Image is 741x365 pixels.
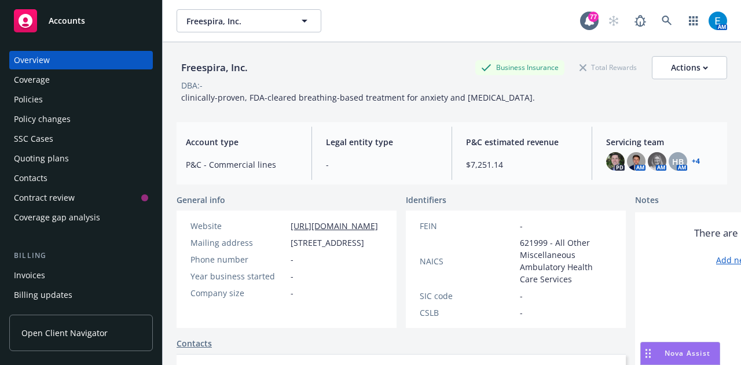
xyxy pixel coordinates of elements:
span: Freespira, Inc. [186,15,287,27]
div: Quoting plans [14,149,69,168]
button: Actions [652,56,727,79]
img: photo [627,152,645,171]
div: Billing [9,250,153,261]
span: - [520,307,523,319]
a: +4 [692,158,700,165]
span: - [520,290,523,302]
span: - [291,253,294,266]
a: Policies [9,90,153,109]
a: Overview [9,51,153,69]
div: Total Rewards [574,60,643,75]
a: SSC Cases [9,130,153,148]
div: Freespira, Inc. [177,60,252,75]
a: Accounts [9,5,153,37]
div: NAICS [420,255,515,267]
span: - [520,220,523,232]
span: clinically-proven, FDA-cleared breathing-based treatment for anxiety and [MEDICAL_DATA]. [181,92,535,103]
a: Coverage [9,71,153,89]
a: Contacts [9,169,153,187]
span: Identifiers [406,194,446,206]
div: Drag to move [641,342,655,364]
div: Actions [671,57,708,79]
a: [URL][DOMAIN_NAME] [291,220,378,231]
div: SSC Cases [14,130,53,148]
div: Policies [14,90,43,109]
div: Contacts [14,169,47,187]
a: Billing updates [9,286,153,304]
div: DBA: - [181,79,203,91]
span: P&C - Commercial lines [186,158,298,171]
span: Accounts [49,16,85,25]
span: - [291,287,294,299]
div: Business Insurance [475,60,564,75]
span: - [326,158,438,171]
a: Report a Bug [629,9,652,32]
span: Nova Assist [665,348,710,358]
div: Mailing address [190,237,286,249]
img: photo [648,152,666,171]
a: Switch app [682,9,705,32]
span: $7,251.14 [466,158,578,171]
a: Contacts [177,337,212,349]
div: CSLB [420,307,515,319]
span: HB [672,156,684,168]
span: - [291,270,294,282]
img: photo [606,152,625,171]
div: Coverage [14,71,50,89]
a: Start snowing [602,9,625,32]
a: Invoices [9,266,153,285]
span: Servicing team [606,136,718,148]
img: photo [709,12,727,30]
div: Invoices [14,266,45,285]
span: 621999 - All Other Miscellaneous Ambulatory Health Care Services [520,237,612,285]
div: Contract review [14,189,75,207]
div: Year business started [190,270,286,282]
div: SIC code [420,290,515,302]
span: Account type [186,136,298,148]
span: General info [177,194,225,206]
div: FEIN [420,220,515,232]
span: [STREET_ADDRESS] [291,237,364,249]
a: Policy changes [9,110,153,128]
button: Nova Assist [640,342,720,365]
a: Search [655,9,678,32]
a: Contract review [9,189,153,207]
div: Billing updates [14,286,72,304]
div: 77 [588,12,599,22]
div: Phone number [190,253,286,266]
a: Quoting plans [9,149,153,168]
span: Open Client Navigator [21,327,108,339]
div: Policy changes [14,110,71,128]
div: Company size [190,287,286,299]
span: Notes [635,194,659,208]
div: Website [190,220,286,232]
span: P&C estimated revenue [466,136,578,148]
div: Overview [14,51,50,69]
button: Freespira, Inc. [177,9,321,32]
span: Legal entity type [326,136,438,148]
a: Coverage gap analysis [9,208,153,227]
div: Coverage gap analysis [14,208,100,227]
